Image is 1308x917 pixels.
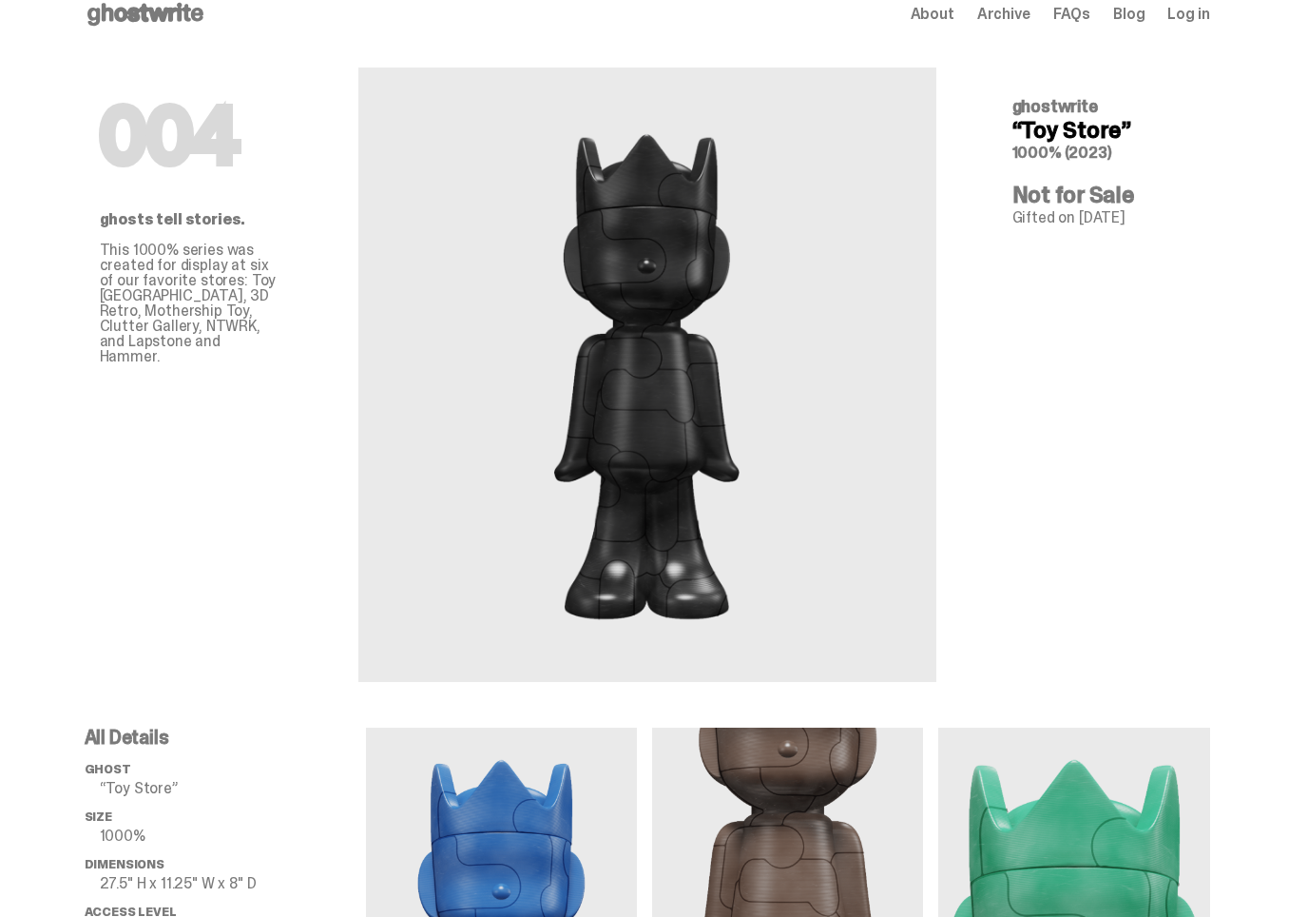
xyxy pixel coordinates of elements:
a: Blog [1113,7,1144,22]
span: Dimensions [85,856,164,872]
p: This 1000% series was created for display at six of our favorite stores: Toy [GEOGRAPHIC_DATA], 3... [100,243,282,364]
span: ghostwrite [1012,95,1098,118]
a: FAQs [1053,7,1090,22]
a: Log in [1167,7,1209,22]
a: Archive [977,7,1030,22]
h1: 004 [100,98,282,174]
img: ghostwrite&ldquo;Toy Store&rdquo; [534,113,760,636]
h4: Not for Sale [1012,184,1195,206]
h4: “Toy Store” [1012,119,1195,142]
span: ghost [85,761,131,777]
p: 1000% [100,829,366,844]
p: 27.5" H x 11.25" W x 8" D [100,876,366,891]
p: Gifted on [DATE] [1012,210,1195,225]
a: About [911,7,954,22]
p: All Details [85,728,366,747]
span: 1000% (2023) [1012,143,1112,163]
span: Size [85,809,112,825]
p: “Toy Store” [100,781,366,796]
p: ghosts tell stories. [100,212,282,227]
